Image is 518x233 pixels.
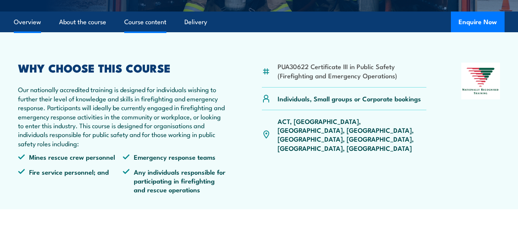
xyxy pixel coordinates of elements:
[184,12,207,32] a: Delivery
[123,152,227,161] li: Emergency response teams
[18,152,123,161] li: Mines rescue crew personnel
[123,167,227,194] li: Any individuals responsible for participating in firefighting and rescue operations
[14,12,41,32] a: Overview
[461,63,500,99] img: Nationally Recognised Training logo.
[59,12,106,32] a: About the course
[278,117,426,153] p: ACT, [GEOGRAPHIC_DATA], [GEOGRAPHIC_DATA], [GEOGRAPHIC_DATA], [GEOGRAPHIC_DATA], [GEOGRAPHIC_DATA...
[18,63,227,73] h2: WHY CHOOSE THIS COURSE
[278,62,426,80] li: PUA30622 Certificate III in Public Safety (Firefighting and Emergency Operations)
[451,12,505,32] button: Enquire Now
[18,167,123,194] li: Fire service personnel; and
[278,94,421,103] p: Individuals, Small groups or Corporate bookings
[124,12,166,32] a: Course content
[18,85,227,148] p: Our nationally accredited training is designed for individuals wishing to further their level of ...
